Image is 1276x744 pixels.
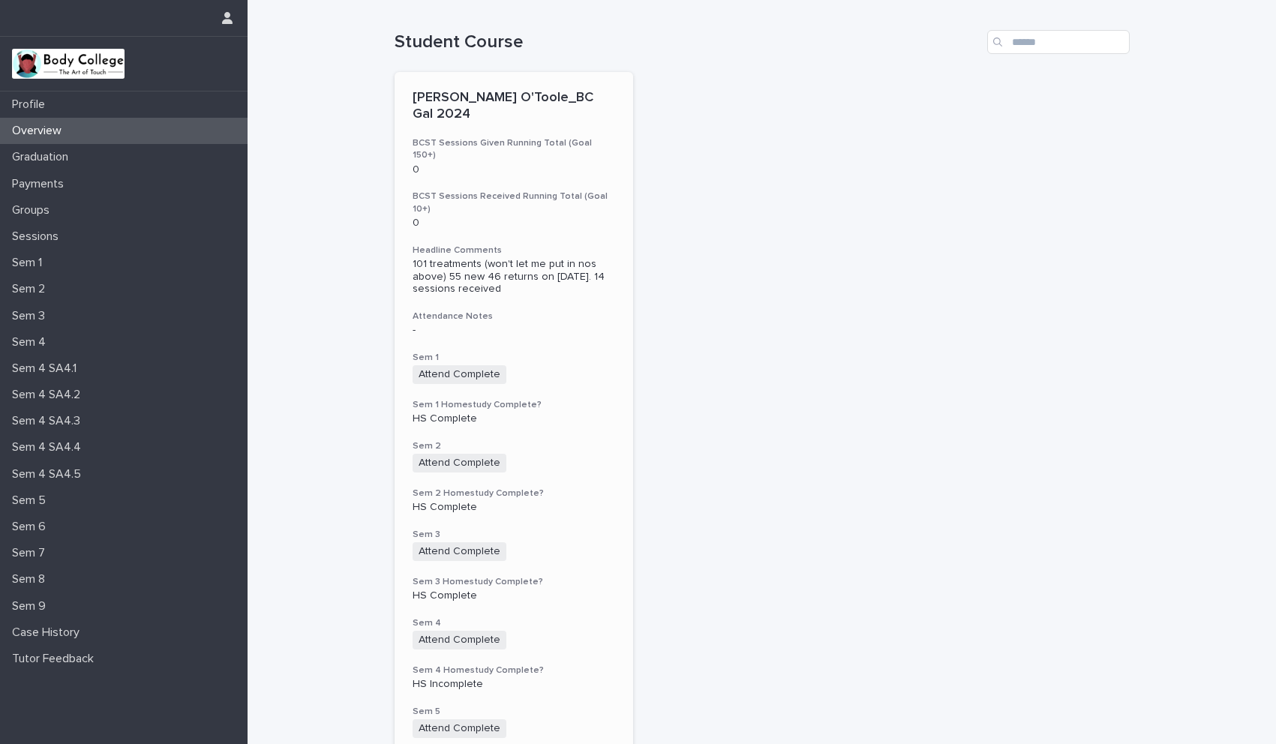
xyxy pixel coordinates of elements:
[413,137,616,161] h3: BCST Sessions Given Running Total (Goal 150+)
[6,440,93,454] p: Sem 4 SA4.4
[6,97,57,112] p: Profile
[413,399,616,411] h3: Sem 1 Homestudy Complete?
[413,487,616,499] h3: Sem 2 Homestudy Complete?
[413,454,506,472] span: Attend Complete
[6,572,57,586] p: Sem 8
[413,324,616,337] div: -
[6,229,71,244] p: Sessions
[413,412,616,425] p: HS Complete
[413,664,616,676] h3: Sem 4 Homestudy Complete?
[413,529,616,541] h3: Sem 3
[6,282,57,296] p: Sem 2
[6,203,62,217] p: Groups
[6,652,106,666] p: Tutor Feedback
[413,217,616,229] p: 0
[6,361,89,376] p: Sem 4 SA4.1
[413,163,616,176] p: 0
[6,414,92,428] p: Sem 4 SA4.3
[6,467,93,481] p: Sem 4 SA4.5
[395,31,981,53] h1: Student Course
[413,244,616,256] h3: Headline Comments
[413,706,616,718] h3: Sem 5
[6,388,92,402] p: Sem 4 SA4.2
[6,124,74,138] p: Overview
[413,258,616,295] div: 101 treatments (won't let me put in nos above) 55 new 46 returns on [DATE]. 14 sessions received
[12,49,125,79] img: xvtzy2PTuGgGH0xbwGb2
[6,493,58,508] p: Sem 5
[6,177,76,191] p: Payments
[413,90,616,122] p: [PERSON_NAME] O'Toole_BC Gal 2024
[6,520,58,534] p: Sem 6
[413,542,506,561] span: Attend Complete
[413,589,616,602] p: HS Complete
[413,719,506,738] span: Attend Complete
[413,576,616,588] h3: Sem 3 Homestudy Complete?
[413,678,616,691] p: HS Incomplete
[413,352,616,364] h3: Sem 1
[6,599,58,613] p: Sem 9
[413,190,616,214] h3: BCST Sessions Received Running Total (Goal 10+)
[6,309,57,323] p: Sem 3
[6,625,92,640] p: Case History
[413,440,616,452] h3: Sem 2
[413,501,616,514] p: HS Complete
[413,631,506,649] span: Attend Complete
[6,335,58,349] p: Sem 4
[987,30,1130,54] input: Search
[413,310,616,322] h3: Attendance Notes
[413,365,506,384] span: Attend Complete
[6,256,54,270] p: Sem 1
[6,546,57,560] p: Sem 7
[6,150,80,164] p: Graduation
[413,617,616,629] h3: Sem 4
